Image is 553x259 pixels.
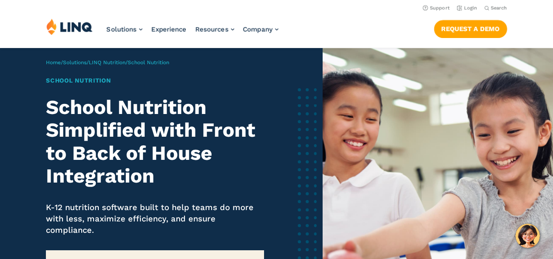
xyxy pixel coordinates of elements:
[128,59,169,66] span: School Nutrition
[46,59,169,66] span: / / /
[243,25,273,33] span: Company
[491,5,507,11] span: Search
[63,59,87,66] a: Solutions
[457,5,477,11] a: Login
[107,25,137,33] span: Solutions
[243,25,278,33] a: Company
[46,76,264,85] h1: School Nutrition
[46,202,264,236] p: K-12 nutrition software built to help teams do more with less, maximize efficiency, and ensure co...
[195,25,234,33] a: Resources
[434,20,507,38] a: Request a Demo
[46,18,93,35] img: LINQ | K‑12 Software
[107,25,143,33] a: Solutions
[195,25,229,33] span: Resources
[107,18,278,47] nav: Primary Navigation
[515,224,540,248] button: Hello, have a question? Let’s chat.
[484,5,507,11] button: Open Search Bar
[46,59,61,66] a: Home
[151,25,187,33] a: Experience
[89,59,125,66] a: LINQ Nutrition
[434,18,507,38] nav: Button Navigation
[423,5,450,11] a: Support
[46,96,264,188] h2: School Nutrition Simplified with Front to Back of House Integration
